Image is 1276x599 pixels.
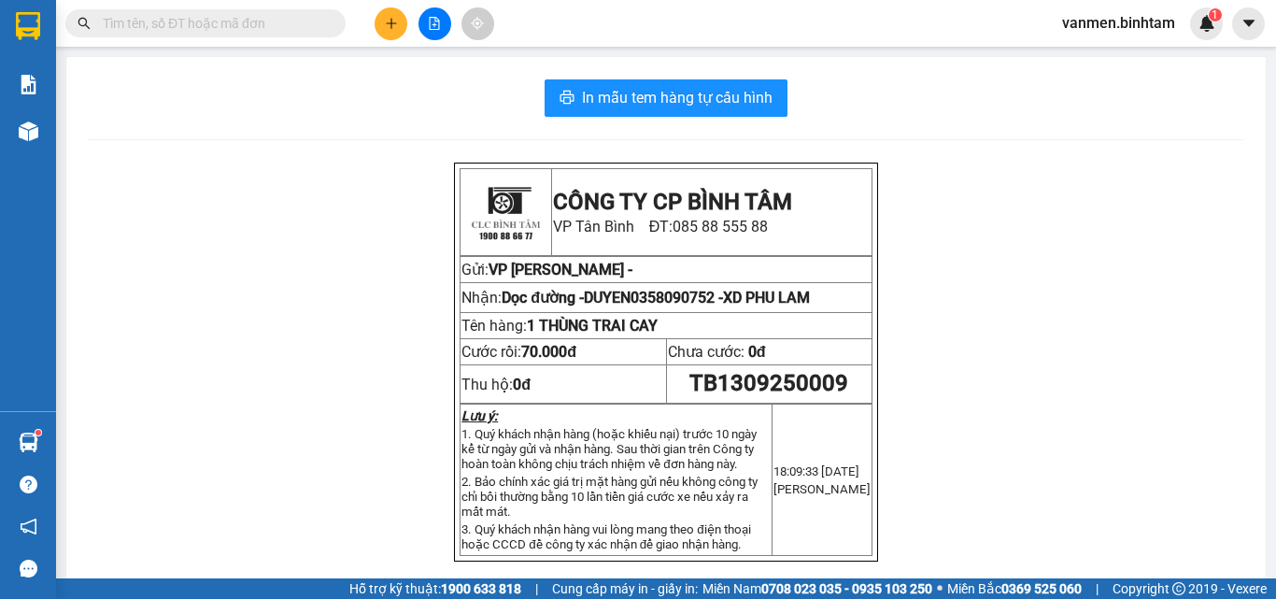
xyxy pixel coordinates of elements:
[35,430,41,435] sup: 1
[1001,581,1082,596] strong: 0369 525 060
[471,17,484,30] span: aim
[385,17,398,30] span: plus
[19,121,38,141] img: warehouse-icon
[773,464,859,478] span: 18:09:33 [DATE]
[489,261,632,278] span: VP [PERSON_NAME] -
[461,7,494,40] button: aim
[1172,582,1185,595] span: copyright
[461,408,498,423] strong: Lưu ý:
[375,7,407,40] button: plus
[584,289,723,307] span: DUYEN
[1096,578,1099,599] span: |
[428,17,441,30] span: file-add
[513,376,531,393] strong: 0đ
[1241,15,1257,32] span: caret-down
[553,218,769,235] span: VP Tân Bình ĐT:
[689,370,848,396] span: TB1309250009
[461,289,723,307] span: Nhận:
[702,578,932,599] span: Miền Nam
[560,90,574,107] span: printer
[527,317,658,335] span: 1 THÙNG TRAI CAY
[582,86,773,109] span: In mẫu tem hàng tự cấu hình
[461,261,489,278] span: Gửi:
[553,189,792,215] strong: CÔNG TY CP BÌNH TÂM
[631,289,723,307] span: 0358090752 -
[16,12,40,40] img: logo-vxr
[461,343,576,361] span: Cước rồi:
[1232,7,1265,40] button: caret-down
[502,289,723,307] span: Dọc đường -
[1212,8,1218,21] span: 1
[20,476,37,493] span: question-circle
[1047,11,1190,35] span: vanmen.binhtam
[521,343,576,361] span: 70.000đ
[461,376,531,393] span: Thu hộ:
[20,518,37,535] span: notification
[461,427,757,471] span: 1. Quý khách nhận hàng (hoặc khiếu nại) trước 10 ngày kể từ ngày gửi và nhận hàng. Sau thời gian ...
[535,578,538,599] span: |
[668,343,766,361] span: Chưa cước:
[761,581,932,596] strong: 0708 023 035 - 0935 103 250
[1209,8,1222,21] sup: 1
[545,79,787,117] button: printerIn mẫu tem hàng tự cấu hình
[552,578,698,599] span: Cung cấp máy in - giấy in:
[463,170,547,254] img: logo
[19,433,38,452] img: warehouse-icon
[103,13,323,34] input: Tìm tên, số ĐT hoặc mã đơn
[947,578,1082,599] span: Miền Bắc
[19,75,38,94] img: solution-icon
[461,475,758,519] span: 2. Bảo chính xác giá trị mặt hàng gửi nếu không công ty chỉ bồi thường bằng 10 lần tiền giá cước ...
[723,289,810,307] span: XD PHU LAM
[461,317,658,335] span: Tên hàng:
[673,218,768,235] span: 085 88 555 88
[1198,15,1215,32] img: icon-new-feature
[748,343,766,361] span: 0đ
[937,585,943,592] span: ⚪️
[20,560,37,578] span: message
[349,578,521,599] span: Hỗ trợ kỹ thuật:
[461,522,750,551] span: 3. Quý khách nhận hàng vui lòng mang theo điện thoại hoặc CCCD đề công ty xác nhận để giao nhận h...
[418,7,451,40] button: file-add
[441,581,521,596] strong: 1900 633 818
[78,17,91,30] span: search
[773,482,871,496] span: [PERSON_NAME]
